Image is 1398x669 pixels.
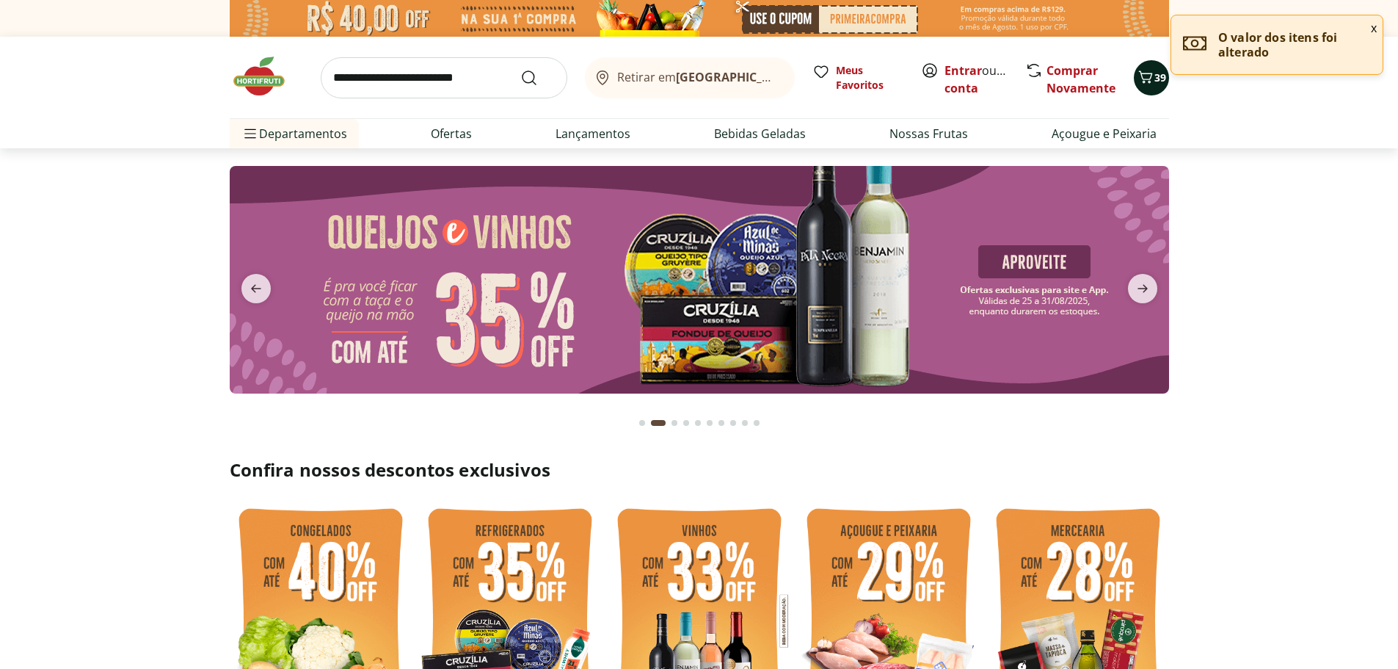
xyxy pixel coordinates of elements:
button: Go to page 9 from fs-carousel [739,405,751,441]
button: Carrinho [1134,60,1169,95]
button: Go to page 6 from fs-carousel [704,405,716,441]
input: search [321,57,567,98]
span: Departamentos [241,116,347,151]
span: Meus Favoritos [836,63,903,93]
a: Lançamentos [556,125,630,142]
button: Go to page 4 from fs-carousel [680,405,692,441]
a: Entrar [944,62,982,79]
a: Açougue e Peixaria [1052,125,1157,142]
span: Retirar em [617,70,779,84]
button: previous [230,274,283,303]
button: Go to page 8 from fs-carousel [727,405,739,441]
button: Go to page 10 from fs-carousel [751,405,762,441]
button: Fechar notificação [1365,15,1383,40]
a: Comprar Novamente [1046,62,1115,96]
button: Current page from fs-carousel [648,405,669,441]
button: Submit Search [520,69,556,87]
img: Hortifruti [230,54,303,98]
button: Go to page 5 from fs-carousel [692,405,704,441]
h2: Confira nossos descontos exclusivos [230,458,1169,482]
span: ou [944,62,1010,97]
img: queijos e vinhos [230,166,1169,394]
p: O valor dos itens foi alterado [1218,30,1371,59]
button: Go to page 1 from fs-carousel [636,405,648,441]
a: Nossas Frutas [889,125,968,142]
a: Meus Favoritos [812,63,903,93]
a: Criar conta [944,62,1025,96]
a: Bebidas Geladas [714,125,806,142]
button: Menu [241,116,259,151]
button: Go to page 7 from fs-carousel [716,405,727,441]
a: Ofertas [431,125,472,142]
button: Go to page 3 from fs-carousel [669,405,680,441]
button: next [1116,274,1169,303]
span: 39 [1154,70,1166,84]
button: Retirar em[GEOGRAPHIC_DATA]/[GEOGRAPHIC_DATA] [585,57,795,98]
b: [GEOGRAPHIC_DATA]/[GEOGRAPHIC_DATA] [676,69,923,85]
